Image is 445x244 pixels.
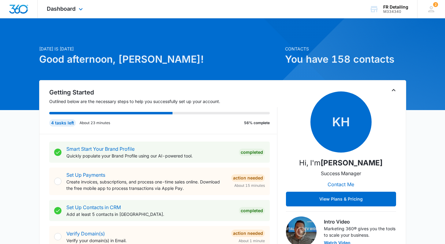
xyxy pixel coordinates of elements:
div: 4 tasks left [49,119,76,127]
p: Add at least 5 contacts in [GEOGRAPHIC_DATA]. [66,211,234,217]
span: Dashboard [47,6,76,12]
p: Contacts [285,46,406,52]
p: Hi, I'm [299,157,383,168]
p: About 23 minutes [80,120,110,126]
div: Action Needed [231,230,265,237]
span: About 15 minutes [234,183,265,188]
button: Toggle Collapse [390,87,397,94]
h1: You have 158 contacts [285,52,406,67]
span: About 1 minute [239,238,265,244]
p: 56% complete [244,120,270,126]
span: KH [310,91,372,153]
a: Set Up Contacts in CRM [66,204,121,210]
p: Quickly populate your Brand Profile using our AI-powered tool. [66,153,234,159]
h2: Getting Started [49,88,277,97]
div: Action Needed [231,174,265,182]
div: Completed [239,149,265,156]
p: Verify your domain(s) in Email. [66,237,226,244]
p: Success Manager [321,170,361,177]
div: Completed [239,207,265,214]
button: View Plans & Pricing [286,192,396,206]
span: 2 [433,2,438,7]
strong: [PERSON_NAME] [321,158,383,167]
p: Marketing 360® gives you the tools to scale your business. [324,225,396,238]
button: Contact Me [321,177,360,192]
p: Create invoices, subscriptions, and process one-time sales online. Download the free mobile app t... [66,179,226,191]
a: Verify Domain(s) [66,231,105,237]
div: account name [383,5,408,9]
h1: Good afternoon, [PERSON_NAME]! [39,52,281,67]
h3: Intro Video [324,218,396,225]
p: [DATE] is [DATE] [39,46,281,52]
p: Outlined below are the necessary steps to help you successfully set up your account. [49,98,277,105]
div: account id [383,9,408,14]
div: notifications count [433,2,438,7]
a: Set Up Payments [66,172,105,178]
a: Smart Start Your Brand Profile [66,146,135,152]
